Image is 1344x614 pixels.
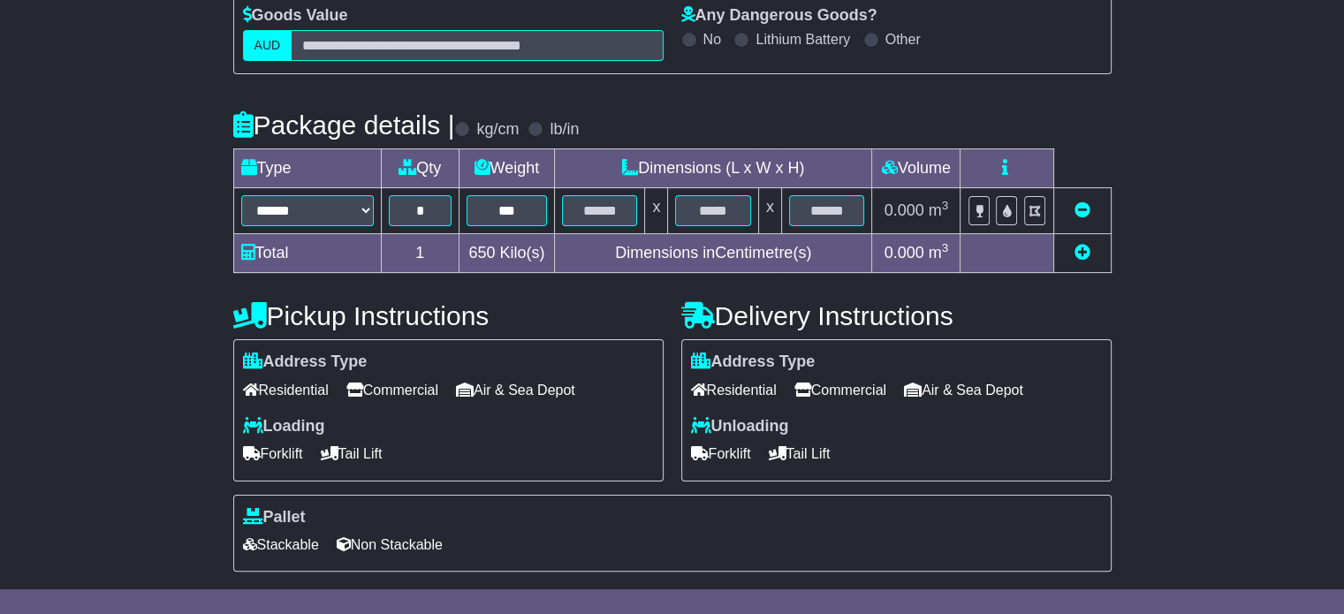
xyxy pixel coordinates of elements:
[929,244,949,262] span: m
[346,376,438,404] span: Commercial
[691,440,751,467] span: Forklift
[233,110,455,140] h4: Package details |
[681,301,1112,330] h4: Delivery Instructions
[929,201,949,219] span: m
[942,241,949,254] sup: 3
[233,149,381,188] td: Type
[233,301,664,330] h4: Pickup Instructions
[554,149,871,188] td: Dimensions (L x W x H)
[243,352,368,372] label: Address Type
[459,234,554,273] td: Kilo(s)
[681,6,877,26] label: Any Dangerous Goods?
[885,244,924,262] span: 0.000
[337,531,443,558] span: Non Stackable
[243,376,329,404] span: Residential
[456,376,575,404] span: Air & Sea Depot
[233,234,381,273] td: Total
[885,31,921,48] label: Other
[885,201,924,219] span: 0.000
[942,199,949,212] sup: 3
[243,30,292,61] label: AUD
[872,149,961,188] td: Volume
[381,234,459,273] td: 1
[769,440,831,467] span: Tail Lift
[645,188,668,234] td: x
[243,6,348,26] label: Goods Value
[691,417,789,436] label: Unloading
[554,234,871,273] td: Dimensions in Centimetre(s)
[904,376,1023,404] span: Air & Sea Depot
[459,149,554,188] td: Weight
[476,120,519,140] label: kg/cm
[691,376,777,404] span: Residential
[468,244,495,262] span: 650
[550,120,579,140] label: lb/in
[703,31,721,48] label: No
[381,149,459,188] td: Qty
[794,376,886,404] span: Commercial
[243,440,303,467] span: Forklift
[758,188,781,234] td: x
[1074,201,1090,219] a: Remove this item
[243,531,319,558] span: Stackable
[756,31,850,48] label: Lithium Battery
[243,508,306,527] label: Pallet
[321,440,383,467] span: Tail Lift
[243,417,325,436] label: Loading
[691,352,816,372] label: Address Type
[1074,244,1090,262] a: Add new item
